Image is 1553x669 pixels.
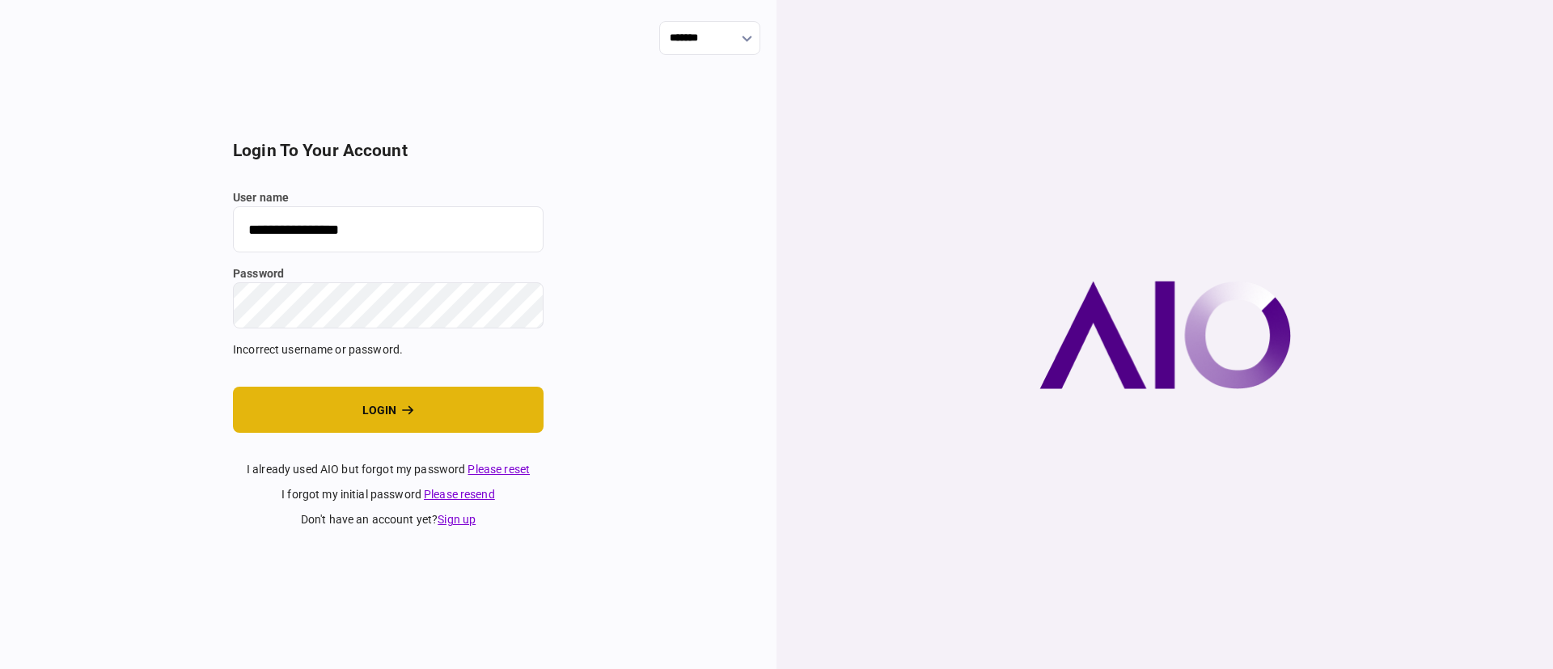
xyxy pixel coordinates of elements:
label: user name [233,189,544,206]
div: don't have an account yet ? [233,511,544,528]
button: login [233,387,544,433]
input: password [233,282,544,328]
input: user name [233,206,544,252]
div: I already used AIO but forgot my password [233,461,544,478]
input: show language options [659,21,760,55]
a: Sign up [438,513,476,526]
h2: login to your account [233,141,544,161]
img: AIO company logo [1039,281,1291,389]
a: Please resend [424,488,495,501]
a: Please reset [468,463,530,476]
label: password [233,265,544,282]
div: Incorrect username or password. [233,341,544,358]
div: I forgot my initial password [233,486,544,503]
